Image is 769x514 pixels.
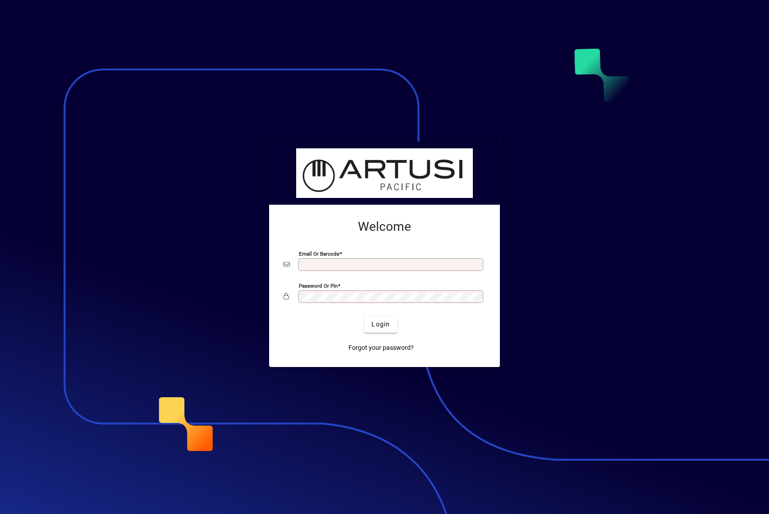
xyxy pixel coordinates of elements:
[284,219,485,234] h2: Welcome
[371,320,390,329] span: Login
[348,343,414,353] span: Forgot your password?
[364,317,397,333] button: Login
[345,340,417,356] a: Forgot your password?
[299,250,339,257] mat-label: Email or Barcode
[299,282,338,289] mat-label: Password or Pin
